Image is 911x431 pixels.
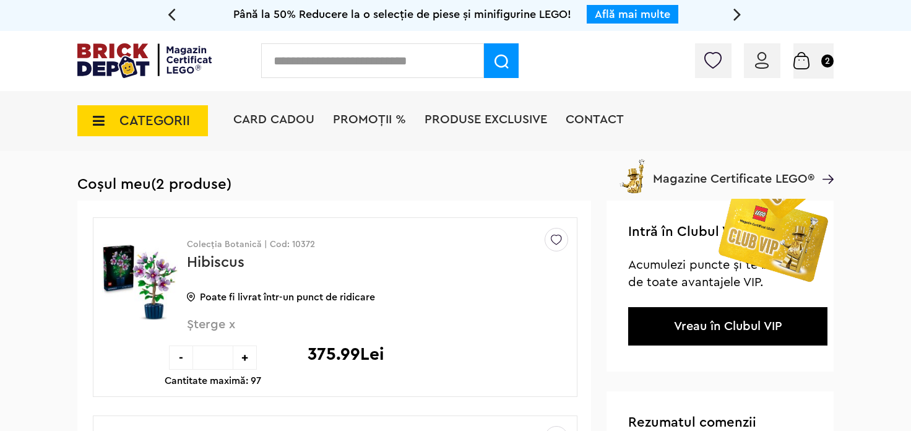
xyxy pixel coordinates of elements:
[187,292,558,302] p: Poate fi livrat într-un punct de ridicare
[169,346,193,370] div: -
[628,225,748,238] span: Intră în Clubul VIP!
[308,346,384,363] p: 375.99Lei
[187,240,558,249] p: Colecția Botanică | Cod: 10372
[333,113,406,126] a: PROMOȚII %
[595,9,670,20] a: Află mai multe
[165,376,261,386] p: Cantitate maximă: 97
[566,113,624,126] a: Contact
[77,176,834,193] h1: Coșul meu
[233,113,314,126] a: Card Cadou
[233,9,571,20] span: Până la 50% Reducere la o selecție de piese și minifigurine LEGO!
[187,318,527,345] span: Șterge x
[628,259,797,289] span: Acumulezi puncte și te bucuri de toate avantajele VIP.
[628,416,756,429] span: Rezumatul comenzii
[102,235,178,328] img: Hibiscus
[425,113,547,126] a: Produse exclusive
[119,114,190,128] span: CATEGORII
[151,177,231,192] span: (2 produse)
[187,255,244,270] a: Hibiscus
[233,346,257,370] div: +
[821,54,834,67] small: 2
[674,320,782,333] a: Vreau în Clubul VIP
